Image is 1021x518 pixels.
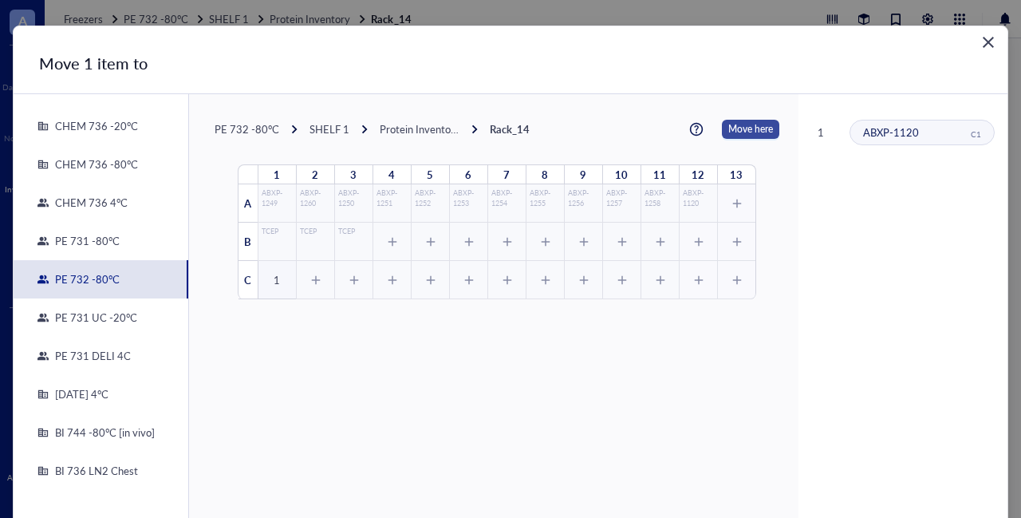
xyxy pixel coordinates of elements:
div: SHELF 1 [309,122,349,136]
span: Close [976,42,1001,61]
div: CHEM 736 -80°C [49,157,138,172]
div: PE 731 UC -20°C [49,310,137,325]
div: 3 [334,165,373,184]
div: 6 [449,165,487,184]
button: Close [976,39,1001,65]
div: 4 [373,165,411,184]
div: 12 [679,165,717,184]
div: 8 [526,165,564,184]
div: B [238,223,258,261]
div: C1 [971,129,981,140]
div: PE 731 -80°C [49,234,120,248]
div: [DATE] 4°C [49,387,108,401]
div: BI 744 -80°C [in vivo] [49,425,155,440]
div: 1 [258,165,296,184]
div: CHEM 736 -20°C [49,119,138,133]
div: A [238,184,258,223]
div: 11 [641,165,679,184]
div: 1 [274,273,280,287]
div: 5 [411,165,449,184]
span: Move here [728,120,773,139]
span: ABXP-1120 [863,125,919,140]
button: Move here [722,120,779,139]
div: 7 [487,165,526,184]
div: 1 [818,125,843,140]
div: 2 [296,165,334,184]
div: Rack_14 [490,122,530,136]
div: PE 732 -80°C [49,272,120,287]
div: BI 736 LN2 Chest [49,464,138,478]
div: PE 732 -80°C [215,122,279,136]
div: 13 [717,165,755,184]
div: C [238,261,258,299]
div: CHEM 736 4°C [49,196,128,210]
div: 10 [602,165,641,184]
div: PE 731 DELI 4C [49,349,131,363]
div: Protein Inventory [380,122,459,136]
div: Move 1 item to [39,52,956,74]
div: 9 [564,165,602,184]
